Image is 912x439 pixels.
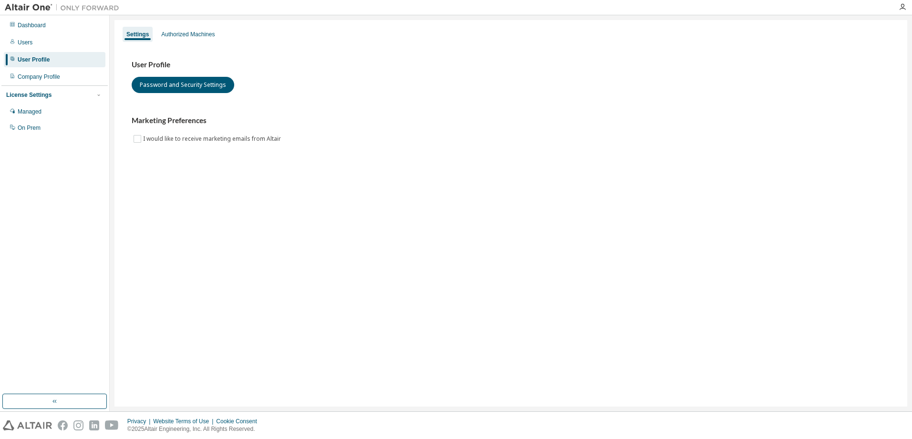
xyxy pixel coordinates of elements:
img: linkedin.svg [89,420,99,430]
div: Authorized Machines [161,31,215,38]
div: On Prem [18,124,41,132]
img: youtube.svg [105,420,119,430]
img: instagram.svg [73,420,83,430]
div: Cookie Consent [216,418,262,425]
div: Website Terms of Use [153,418,216,425]
div: Dashboard [18,21,46,29]
p: © 2025 Altair Engineering, Inc. All Rights Reserved. [127,425,263,433]
div: Settings [126,31,149,38]
label: I would like to receive marketing emails from Altair [143,133,283,145]
img: Altair One [5,3,124,12]
div: Users [18,39,32,46]
img: facebook.svg [58,420,68,430]
h3: Marketing Preferences [132,116,890,125]
div: Managed [18,108,41,115]
div: Company Profile [18,73,60,81]
button: Password and Security Settings [132,77,234,93]
img: altair_logo.svg [3,420,52,430]
div: License Settings [6,91,52,99]
div: Privacy [127,418,153,425]
div: User Profile [18,56,50,63]
h3: User Profile [132,60,890,70]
